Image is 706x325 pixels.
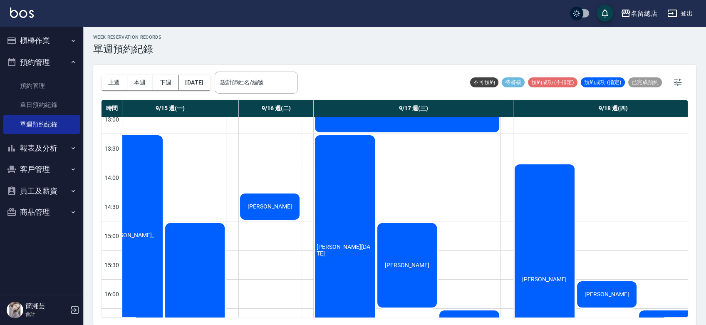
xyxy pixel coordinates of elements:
[102,279,122,308] div: 16:00
[3,201,80,223] button: 商品管理
[102,192,122,221] div: 14:30
[25,302,68,310] h5: 簡湘芸
[617,5,661,22] button: 名留總店
[3,95,80,114] a: 單日預約紀錄
[3,52,80,73] button: 預約管理
[153,75,179,90] button: 下週
[102,100,122,117] div: 時間
[102,75,127,90] button: 上週
[127,75,153,90] button: 本週
[102,250,122,279] div: 15:30
[597,5,613,22] button: save
[631,8,657,19] div: 名留總店
[102,104,122,134] div: 13:00
[315,243,375,257] span: [PERSON_NAME][DATE]
[3,115,80,134] a: 單週預約紀錄
[102,134,122,163] div: 13:30
[314,100,513,117] div: 9/17 週(三)
[520,276,568,283] span: [PERSON_NAME]
[7,302,23,318] img: Person
[3,180,80,202] button: 員工及薪資
[583,291,631,298] span: [PERSON_NAME]
[3,159,80,180] button: 客戶管理
[239,100,314,117] div: 9/16 週(二)
[502,79,525,86] span: 待審核
[3,30,80,52] button: 櫃檯作業
[102,221,122,250] div: 15:00
[93,35,161,40] h2: WEEK RESERVATION RECORDS
[628,79,662,86] span: 已完成預約
[25,310,68,318] p: 會計
[106,232,159,239] span: [PERSON_NAME]。
[664,6,696,21] button: 登出
[3,76,80,95] a: 預約管理
[581,79,625,86] span: 預約成功 (指定)
[10,7,34,18] img: Logo
[383,262,431,268] span: [PERSON_NAME]
[246,203,294,210] span: [PERSON_NAME]
[102,100,239,117] div: 9/15 週(一)
[93,43,161,55] h3: 單週預約紀錄
[528,79,577,86] span: 預約成功 (不指定)
[470,79,498,86] span: 不可預約
[102,163,122,192] div: 14:00
[178,75,210,90] button: [DATE]
[3,137,80,159] button: 報表及分析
